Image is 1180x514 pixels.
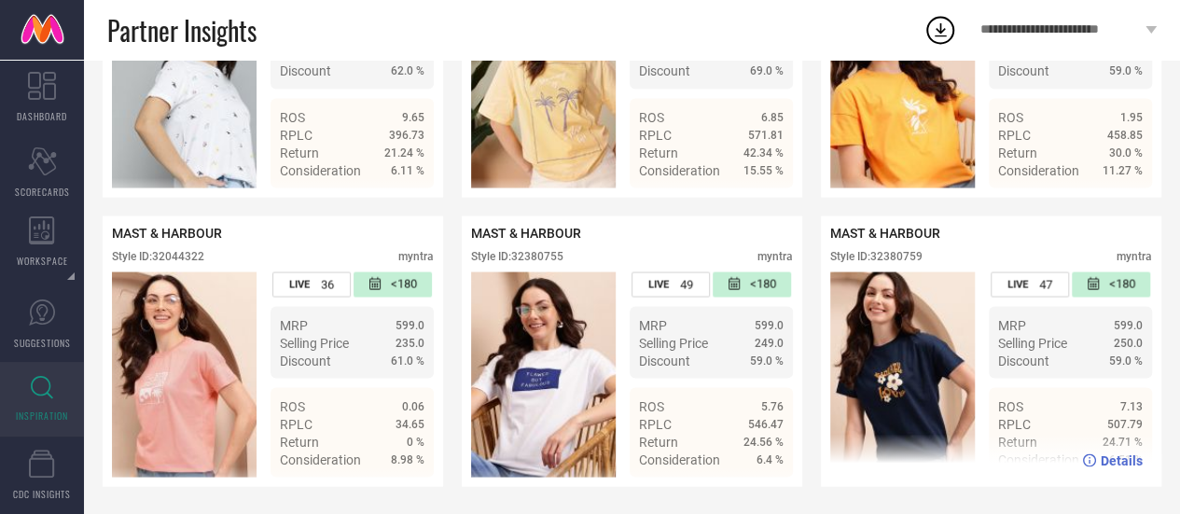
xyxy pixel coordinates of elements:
span: RPLC [998,127,1031,142]
div: myntra [398,249,434,262]
span: Return [998,145,1037,160]
span: 5.76 [761,399,784,412]
a: Details [364,196,424,211]
div: Click to view image [471,271,616,477]
span: 59.0 % [1109,64,1143,77]
a: Details [723,485,784,500]
span: Discount [998,353,1049,368]
span: 571.81 [748,128,784,141]
span: LIVE [1007,278,1028,290]
span: MRP [998,317,1026,332]
span: 47 [1039,277,1052,291]
span: <180 [1109,276,1135,292]
span: 61.0 % [391,354,424,367]
span: Discount [639,63,690,78]
span: 59.0 % [1109,354,1143,367]
span: Return [280,145,319,160]
span: SCORECARDS [15,185,70,199]
span: ROS [998,398,1023,413]
span: 235.0 [396,336,424,349]
span: Consideration [280,162,361,177]
span: 8.98 % [391,452,424,465]
span: Discount [280,353,331,368]
span: ROS [998,109,1023,124]
span: 21.24 % [384,146,424,159]
a: Details [1082,452,1143,467]
div: Style ID: 32380759 [830,249,923,262]
img: Style preview image [830,271,975,477]
span: 396.73 [389,128,424,141]
span: 42.34 % [743,146,784,159]
div: Number of days since the style was first listed on the platform [1072,271,1150,297]
div: myntra [757,249,793,262]
span: 250.0 [1114,336,1143,349]
span: Details [1101,196,1143,211]
span: ROS [639,398,664,413]
span: 11.27 % [1103,163,1143,176]
div: myntra [1117,249,1152,262]
span: 36 [321,277,334,291]
span: MAST & HARBOUR [830,225,940,240]
span: Consideration [639,451,720,466]
span: RPLC [280,127,312,142]
span: 62.0 % [391,64,424,77]
span: 0 % [407,435,424,448]
span: Selling Price [639,335,708,350]
span: RPLC [639,416,672,431]
span: <180 [750,276,776,292]
a: Details [723,196,784,211]
span: MAST & HARBOUR [112,225,222,240]
img: Style preview image [471,271,616,477]
span: 546.47 [748,417,784,430]
span: INSPIRATION [16,409,68,423]
span: Partner Insights [107,11,257,49]
span: Discount [639,353,690,368]
span: WORKSPACE [17,254,68,268]
span: MRP [280,317,308,332]
span: 34.65 [396,417,424,430]
span: RPLC [280,416,312,431]
span: Selling Price [998,335,1067,350]
span: RPLC [639,127,672,142]
span: 59.0 % [750,354,784,367]
span: Discount [280,63,331,78]
a: Details [364,485,424,500]
span: 24.56 % [743,435,784,448]
span: 0.06 [402,399,424,412]
div: Number of days the style has been live on the platform [991,271,1069,297]
span: RPLC [998,416,1031,431]
span: 6.4 % [757,452,784,465]
span: 15.55 % [743,163,784,176]
div: Click to view image [830,271,975,477]
span: Consideration [639,162,720,177]
span: 507.79 [1107,417,1143,430]
span: CDC INSIGHTS [13,487,71,501]
div: Number of days since the style was first listed on the platform [354,271,432,297]
span: Details [742,196,784,211]
span: <180 [391,276,417,292]
span: Details [742,485,784,500]
span: 1.95 [1120,110,1143,123]
img: Style preview image [112,271,257,477]
span: 69.0 % [750,64,784,77]
div: Number of days the style has been live on the platform [632,271,710,297]
span: LIVE [648,278,669,290]
span: 599.0 [755,318,784,331]
span: 599.0 [1114,318,1143,331]
span: Return [639,145,678,160]
div: Number of days since the style was first listed on the platform [713,271,791,297]
span: 6.85 [761,110,784,123]
span: 249.0 [755,336,784,349]
div: Open download list [923,13,957,47]
a: Details [1082,196,1143,211]
span: ROS [639,109,664,124]
span: 6.11 % [391,163,424,176]
div: Click to view image [112,271,257,477]
span: MRP [639,317,667,332]
span: Details [382,196,424,211]
span: MAST & HARBOUR [471,225,581,240]
span: LIVE [289,278,310,290]
span: ROS [280,109,305,124]
div: Style ID: 32380755 [471,249,563,262]
div: Number of days the style has been live on the platform [272,271,351,297]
